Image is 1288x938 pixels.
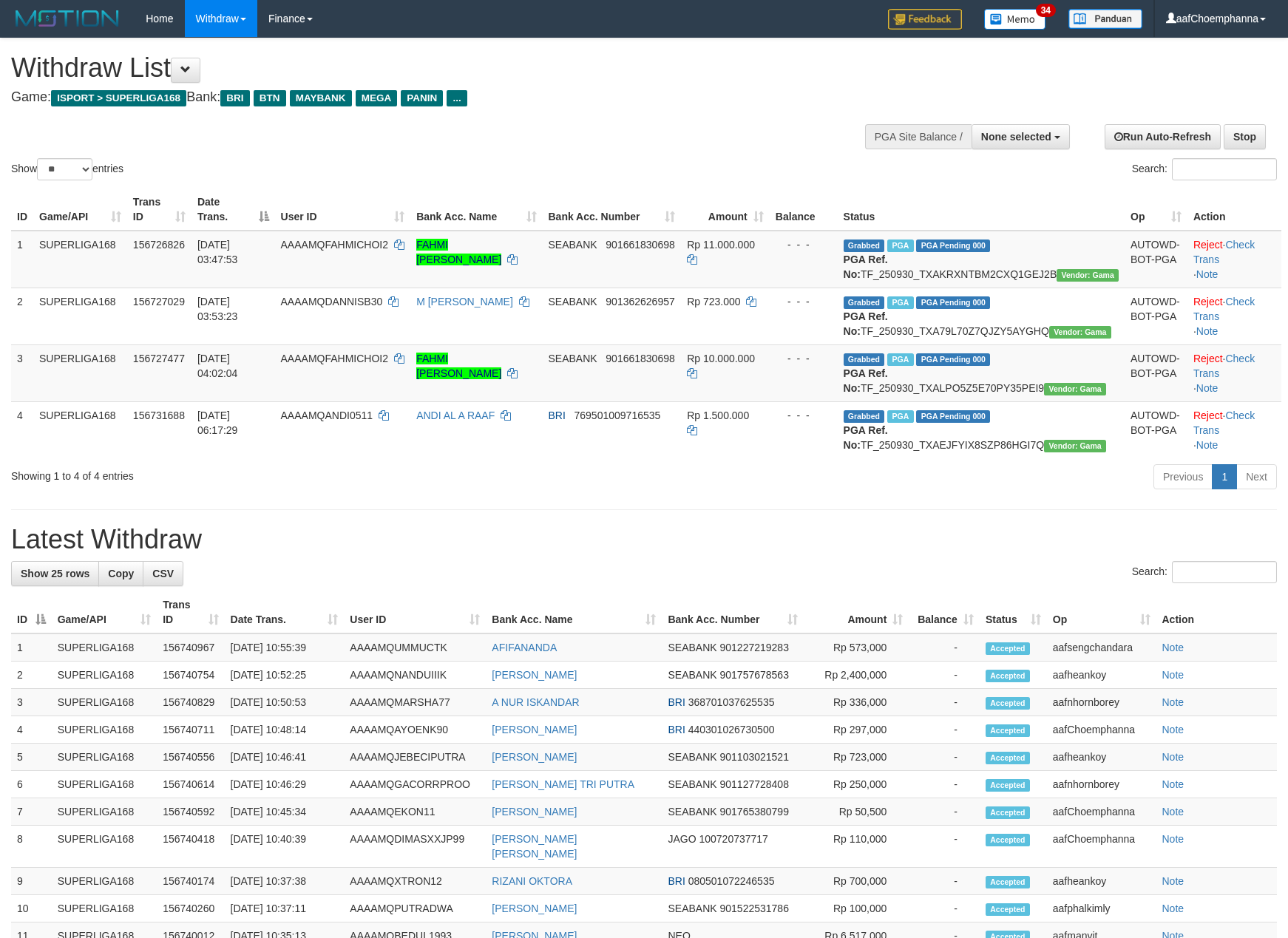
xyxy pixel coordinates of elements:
div: PGA Site Balance / [865,124,972,149]
td: aafnhornborey [1047,771,1156,798]
b: PGA Ref. No: [844,254,888,280]
span: PGA Pending [916,296,990,309]
td: 156740829 [157,689,224,716]
span: Copy 901765380799 to clipboard [719,806,788,818]
td: 156740967 [157,633,224,662]
th: Date Trans.: activate to sort column descending [191,188,275,231]
a: Note [1162,669,1184,681]
td: [DATE] 10:46:41 [225,744,345,771]
td: TF_250930_TXAEJFYIX8SZP86HGI7Q [838,401,1125,458]
span: SEABANK [549,239,597,251]
td: · · [1187,344,1281,401]
span: JAGO [668,833,696,845]
td: SUPERLIGA168 [33,344,127,401]
h4: Game: Bank: [11,90,844,105]
td: Rp 250,000 [804,771,909,798]
td: [DATE] 10:37:11 [225,895,345,922]
td: 1 [11,633,52,662]
a: [PERSON_NAME] [492,669,577,681]
label: Search: [1132,561,1277,583]
span: Copy 080501072246535 to clipboard [688,875,775,887]
td: - [909,771,980,798]
b: PGA Ref. No: [844,310,888,337]
a: M [PERSON_NAME] [416,296,513,307]
input: Search: [1172,561,1277,583]
a: Note [1162,751,1184,763]
th: ID [11,188,33,231]
span: AAAAMQANDI0511 [281,409,373,421]
a: [PERSON_NAME] [492,806,577,818]
a: Check Trans [1193,409,1255,436]
span: 156727029 [133,296,185,307]
th: Balance [770,188,838,231]
td: aafnhornborey [1047,689,1156,716]
span: Accepted [986,752,1030,764]
th: Bank Acc. Name: activate to sort column ascending [486,591,662,633]
span: BRI [220,90,249,106]
td: 156740754 [157,662,224,689]
td: [DATE] 10:37:38 [225,868,345,895]
th: Trans ID: activate to sort column ascending [127,188,191,231]
a: CSV [143,561,183,586]
span: Grabbed [844,410,885,423]
span: [DATE] 06:17:29 [197,409,238,436]
a: Note [1162,696,1184,708]
span: Copy 368701037625535 to clipboard [688,696,775,708]
span: PGA Pending [916,239,990,252]
td: 156740711 [157,716,224,744]
td: TF_250930_TXA79L70Z7QJZY5AYGHQ [838,288,1125,344]
span: BRI [668,875,685,887]
span: Accepted [986,903,1030,916]
input: Search: [1172,158,1277,180]
td: Rp 2,400,000 [804,662,909,689]
a: Note [1162,833,1184,845]
span: Copy 901522531786 to clipboard [719,903,788,914]
a: [PERSON_NAME] [492,751,577,763]
td: 156740418 [157,826,224,868]
th: Trans ID: activate to sort column ascending [157,591,224,633]
label: Show entries [11,158,123,180]
td: [DATE] 10:48:14 [225,716,345,744]
a: FAHMI [PERSON_NAME] [416,239,501,265]
span: None selected [981,131,1051,143]
span: SEABANK [668,669,716,681]
td: Rp 723,000 [804,744,909,771]
span: SEABANK [549,353,597,364]
a: Reject [1193,353,1223,364]
td: - [909,662,980,689]
div: Showing 1 to 4 of 4 entries [11,463,526,483]
td: 4 [11,716,52,744]
td: 3 [11,689,52,716]
td: AAAAMQDIMASXXJP99 [344,826,486,868]
td: SUPERLIGA168 [52,633,157,662]
td: - [909,716,980,744]
td: [DATE] 10:46:29 [225,771,345,798]
td: SUPERLIGA168 [52,662,157,689]
th: Amount: activate to sort column ascending [804,591,909,633]
th: Bank Acc. Number: activate to sort column ascending [662,591,804,633]
h1: Latest Withdraw [11,525,1277,554]
td: - [909,826,980,868]
th: Amount: activate to sort column ascending [681,188,770,231]
td: Rp 110,000 [804,826,909,868]
span: Accepted [986,876,1030,888]
span: SEABANK [668,778,716,790]
b: PGA Ref. No: [844,367,888,394]
img: panduan.png [1068,9,1142,29]
th: Status: activate to sort column ascending [980,591,1047,633]
th: Op: activate to sort column ascending [1047,591,1156,633]
td: Rp 297,000 [804,716,909,744]
span: Marked by aafandaneth [887,296,913,309]
span: Show 25 rows [21,568,89,580]
span: Copy [108,568,134,580]
td: 9 [11,868,52,895]
span: Vendor URL: https://trx31.1velocity.biz [1044,440,1106,452]
td: AAAAMQAYOENK90 [344,716,486,744]
a: Run Auto-Refresh [1105,124,1221,149]
a: Note [1196,439,1218,451]
img: Button%20Memo.svg [984,9,1046,30]
td: AAAAMQJEBECIPUTRA [344,744,486,771]
th: User ID: activate to sort column ascending [275,188,411,231]
th: User ID: activate to sort column ascending [344,591,486,633]
a: Reject [1193,296,1223,307]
